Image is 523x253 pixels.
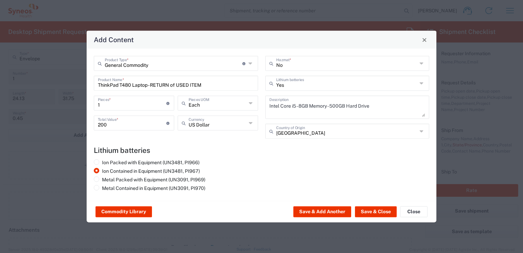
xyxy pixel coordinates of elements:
h4: Add Content [94,35,134,45]
button: Save & Close [355,206,397,217]
label: Metal Contained in Equipment (UN3091, PI970) [94,185,205,191]
button: Close [420,35,429,45]
label: Ion Contained in Equipment (UN3481, PI967) [94,168,200,174]
label: Metal Packed with Equipment (UN3091, PI969) [94,177,205,183]
label: Ion Packed with Equipment (UN3481, PI966) [94,159,200,166]
button: Save & Add Another [293,206,351,217]
button: Close [400,206,428,217]
button: Commodity Library [95,206,152,217]
h4: Lithium batteries [94,146,429,155]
